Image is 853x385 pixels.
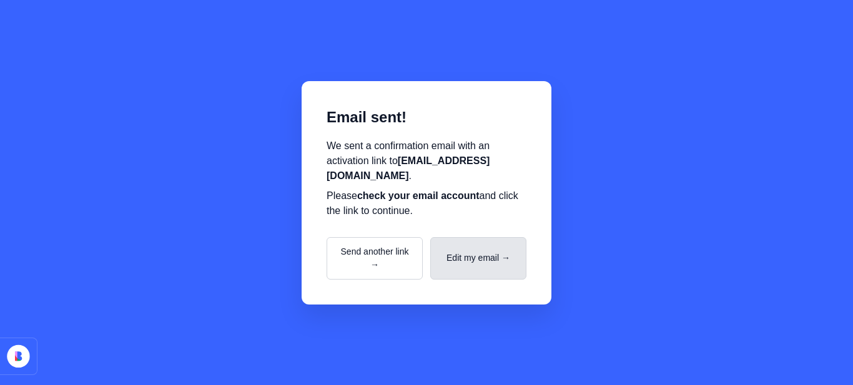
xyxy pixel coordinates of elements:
button: Send another link → [327,237,423,280]
p: We sent a confirmation email with an activation link to . [327,139,526,183]
button: Edit my email → [430,237,526,280]
strong: [EMAIL_ADDRESS][DOMAIN_NAME] [327,155,490,181]
h2: Email sent! [327,106,526,129]
strong: check your email account [357,190,480,201]
p: Please and click the link to continue. [327,188,526,218]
